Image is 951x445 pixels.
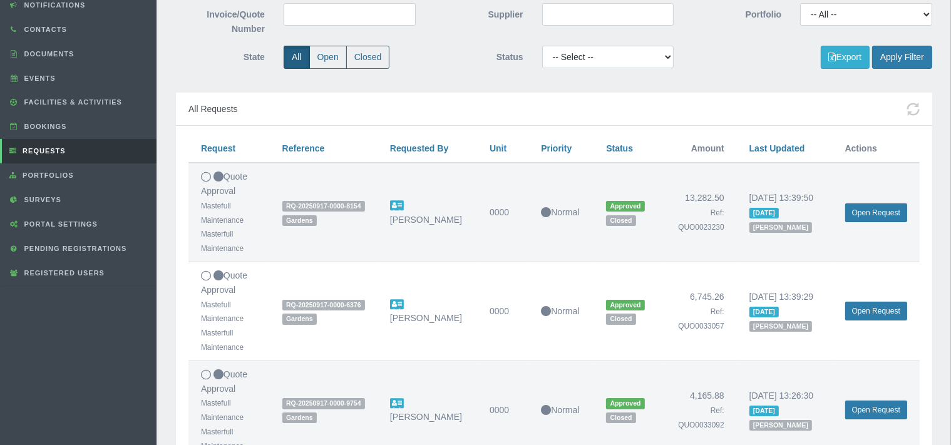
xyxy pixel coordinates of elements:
a: Reference [282,143,325,153]
span: Bookings [21,123,67,130]
span: Documents [21,50,75,58]
span: Gardens [282,412,317,423]
small: Masterfull Maintenance [201,329,244,352]
span: [DATE] [749,406,779,416]
span: Requests [19,147,66,155]
small: Masterfull Maintenance [201,230,244,253]
label: Status [425,46,533,64]
span: Closed [606,314,636,324]
td: Quote Approval [188,163,270,262]
span: [PERSON_NAME] [749,222,813,233]
span: [PERSON_NAME] [749,321,813,332]
td: 6,745.26 [662,262,737,361]
button: Apply Filter [872,46,932,69]
td: Quote Approval [188,262,270,361]
td: 0000 [477,163,528,262]
td: [PERSON_NAME] [378,262,477,361]
span: Gardens [282,215,317,226]
span: RQ-20250917-0000-8154 [282,201,365,212]
a: Open Request [845,401,907,419]
a: Status [606,143,633,153]
label: Portfolio [683,3,791,22]
td: [DATE] 13:39:50 [737,163,833,262]
small: Mastefull Maintenance [201,202,244,225]
span: RQ-20250917-0000-6376 [282,300,365,310]
a: Open Request [845,302,907,320]
td: Normal [528,163,594,262]
a: Priority [541,143,572,153]
td: Normal [528,262,594,361]
span: Approved [606,398,645,409]
span: Closed [606,215,636,226]
button: Export [821,46,870,69]
span: [PERSON_NAME] [749,420,813,431]
span: [DATE] [749,307,779,317]
td: 0000 [477,262,528,361]
label: Invoice/Quote Number [167,3,274,36]
small: Mastefull Maintenance [201,399,244,422]
a: Request [201,143,235,153]
span: Approved [606,300,645,310]
span: Facilities & Activities [21,98,122,106]
small: Ref: QUO0033092 [678,406,724,429]
span: Contacts [21,26,67,33]
span: Events [21,74,56,82]
span: Approved [606,201,645,212]
label: All [284,46,310,69]
a: Requested By [390,143,448,153]
label: Supplier [425,3,533,22]
td: 13,282.50 [662,163,737,262]
span: Gardens [282,314,317,324]
span: Actions [845,143,877,153]
td: [DATE] 13:39:29 [737,262,833,361]
span: Portfolios [19,171,74,179]
label: State [167,46,274,64]
span: Notifications [21,1,86,9]
a: Last Updated [749,143,805,153]
span: Portal Settings [21,220,98,228]
small: Mastefull Maintenance [201,300,244,324]
label: Open [309,46,347,69]
a: Open Request [845,203,907,222]
span: Pending Registrations [21,245,127,252]
span: Amount [691,143,724,153]
span: RQ-20250917-0000-9754 [282,398,365,409]
div: All Requests [176,93,932,126]
span: Registered Users [21,269,105,277]
small: Ref: QUO0033057 [678,307,724,330]
a: Unit [490,143,506,153]
span: Closed [606,412,636,423]
span: [DATE] [749,208,779,218]
span: Surveys [21,196,61,203]
label: Closed [346,46,390,69]
td: [PERSON_NAME] [378,163,477,262]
